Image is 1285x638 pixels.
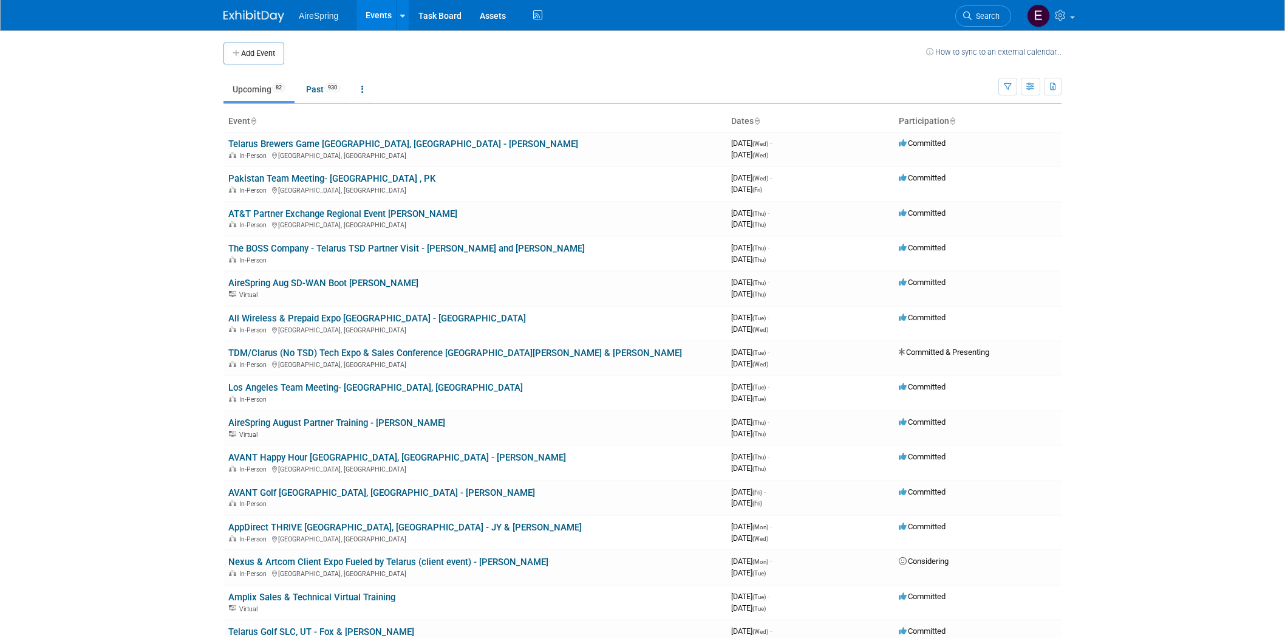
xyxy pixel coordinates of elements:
span: (Tue) [752,384,766,391]
span: [DATE] [731,289,766,298]
span: Committed & Presenting [899,348,989,357]
th: Participation [894,111,1062,132]
span: [DATE] [731,185,762,194]
span: Committed [899,139,946,148]
span: (Thu) [752,431,766,437]
img: In-Person Event [229,465,236,472]
span: (Fri) [752,489,762,496]
span: AireSpring [299,11,338,21]
a: AppDirect THRIVE [GEOGRAPHIC_DATA], [GEOGRAPHIC_DATA] - JY & [PERSON_NAME] [228,522,582,533]
a: AireSpring August Partner Training - [PERSON_NAME] [228,417,445,428]
span: In-Person [239,535,270,543]
span: Committed [899,173,946,182]
span: (Thu) [752,245,766,252]
img: Virtual Event [229,605,236,611]
span: - [764,487,766,496]
span: [DATE] [731,592,769,601]
span: In-Person [239,396,270,403]
img: In-Person Event [229,221,236,227]
span: In-Person [239,361,270,369]
span: [DATE] [731,487,766,496]
span: (Wed) [752,175,768,182]
span: Committed [899,626,946,636]
a: Pakistan Team Meeting- [GEOGRAPHIC_DATA] , PK [228,173,435,184]
span: - [770,173,772,182]
span: In-Person [239,187,270,194]
span: - [768,348,769,357]
span: [DATE] [731,452,769,461]
span: Virtual [239,291,261,299]
span: (Thu) [752,291,766,298]
div: [GEOGRAPHIC_DATA], [GEOGRAPHIC_DATA] [228,185,721,194]
span: (Wed) [752,152,768,159]
img: In-Person Event [229,535,236,541]
span: (Tue) [752,570,766,577]
span: (Wed) [752,628,768,635]
span: Committed [899,417,946,427]
span: [DATE] [731,359,768,368]
span: [DATE] [731,417,769,427]
span: [DATE] [731,557,772,566]
a: AVANT Happy Hour [GEOGRAPHIC_DATA], [GEOGRAPHIC_DATA] - [PERSON_NAME] [228,452,566,463]
span: Committed [899,592,946,601]
th: Event [223,111,726,132]
span: - [770,139,772,148]
span: [DATE] [731,464,766,473]
a: Telarus Brewers Game [GEOGRAPHIC_DATA], [GEOGRAPHIC_DATA] - [PERSON_NAME] [228,139,578,149]
img: In-Person Event [229,256,236,262]
span: [DATE] [731,498,762,507]
span: (Tue) [752,315,766,321]
a: AireSpring Aug SD-WAN Boot [PERSON_NAME] [228,278,418,289]
span: (Thu) [752,221,766,228]
span: [DATE] [731,522,772,531]
span: [DATE] [731,382,769,391]
button: Add Event [223,43,284,64]
span: (Thu) [752,419,766,426]
img: erica arjona [1027,4,1050,27]
a: Amplix Sales & Technical Virtual Training [228,592,395,603]
span: (Tue) [752,396,766,402]
span: - [768,243,769,252]
span: [DATE] [731,139,772,148]
img: In-Person Event [229,361,236,367]
a: Past930 [297,78,350,101]
span: Search [972,12,1000,21]
span: (Wed) [752,361,768,368]
span: (Wed) [752,535,768,542]
span: Committed [899,208,946,218]
span: Committed [899,452,946,461]
div: [GEOGRAPHIC_DATA], [GEOGRAPHIC_DATA] [228,219,721,229]
span: [DATE] [731,603,766,612]
div: [GEOGRAPHIC_DATA], [GEOGRAPHIC_DATA] [228,359,721,369]
span: (Tue) [752,605,766,612]
span: [DATE] [731,348,769,357]
span: Committed [899,278,946,287]
div: [GEOGRAPHIC_DATA], [GEOGRAPHIC_DATA] [228,568,721,578]
span: In-Person [239,152,270,160]
span: (Thu) [752,454,766,461]
span: [DATE] [731,219,766,228]
span: [DATE] [731,173,772,182]
span: [DATE] [731,533,768,543]
a: AVANT Golf [GEOGRAPHIC_DATA], [GEOGRAPHIC_DATA] - [PERSON_NAME] [228,487,535,498]
span: - [768,208,769,218]
a: Upcoming82 [223,78,295,101]
span: (Wed) [752,326,768,333]
span: Committed [899,522,946,531]
a: Search [955,5,1011,27]
img: ExhibitDay [223,10,284,22]
a: TDM/Clarus (No TSD) Tech Expo & Sales Conference [GEOGRAPHIC_DATA][PERSON_NAME] & [PERSON_NAME] [228,348,682,358]
span: (Fri) [752,500,762,507]
span: [DATE] [731,429,766,438]
img: In-Person Event [229,396,236,402]
span: (Thu) [752,256,766,263]
span: (Wed) [752,140,768,147]
div: [GEOGRAPHIC_DATA], [GEOGRAPHIC_DATA] [228,150,721,160]
div: [GEOGRAPHIC_DATA], [GEOGRAPHIC_DATA] [228,324,721,334]
span: [DATE] [731,208,769,218]
th: Dates [726,111,894,132]
span: (Thu) [752,210,766,217]
span: [DATE] [731,243,769,252]
a: All Wireless & Prepaid Expo [GEOGRAPHIC_DATA] - [GEOGRAPHIC_DATA] [228,313,526,324]
span: - [768,313,769,322]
